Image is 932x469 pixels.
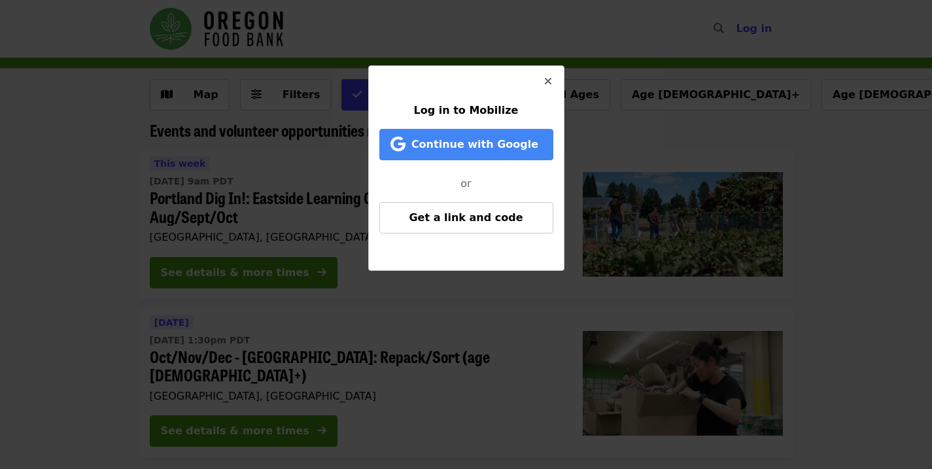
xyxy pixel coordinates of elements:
button: Continue with Google [379,129,553,160]
i: google icon [390,135,406,154]
span: Get a link and code [409,211,523,224]
button: Get a link and code [379,202,553,234]
span: or [460,177,471,190]
span: Continue with Google [411,138,538,150]
i: times icon [544,75,552,88]
button: Close [532,66,564,97]
span: Log in to Mobilize [414,104,519,116]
